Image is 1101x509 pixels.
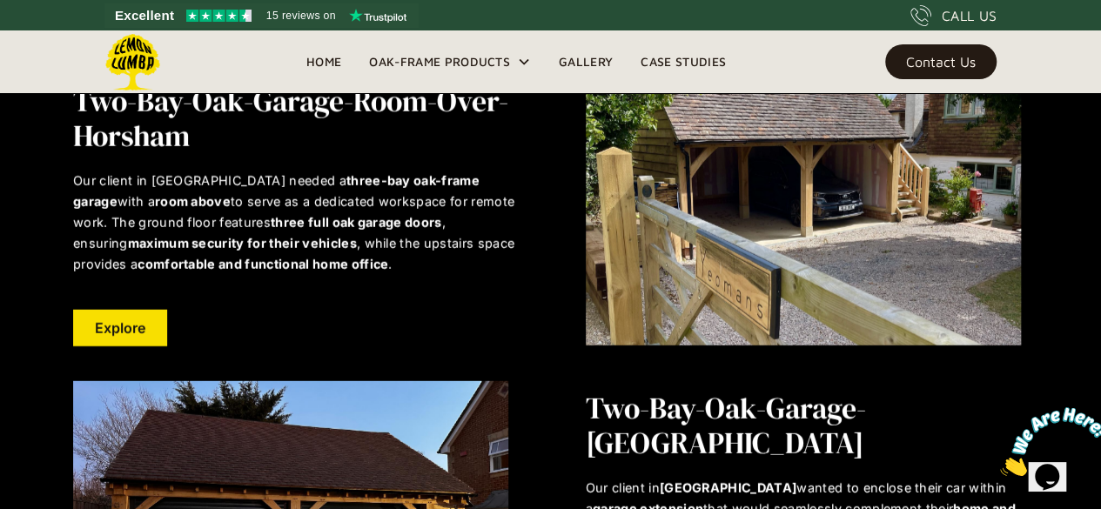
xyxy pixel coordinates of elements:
[292,49,355,75] a: Home
[73,171,516,275] p: Our client in [GEOGRAPHIC_DATA] needed a with a to serve as a dedicated workspace for remote work...
[993,400,1101,483] iframe: chat widget
[155,194,231,209] strong: room above
[910,5,997,26] a: CALL US
[73,84,516,153] h3: Two-bay-oak-garage-room-over-horsham
[660,480,796,495] strong: [GEOGRAPHIC_DATA]
[349,9,406,23] img: Trustpilot logo
[942,5,997,26] div: CALL US
[545,49,627,75] a: Gallery
[7,7,14,22] span: 1
[186,10,252,22] img: Trustpilot 4.5 stars
[115,5,174,26] span: Excellent
[355,30,545,93] div: Oak-Frame Products
[885,44,997,79] a: Contact Us
[627,49,740,75] a: Case Studies
[7,7,115,76] img: Chat attention grabber
[271,215,442,230] strong: three full oak garage doors
[73,310,167,346] a: Explore
[586,391,1029,460] h3: two-bay-oak-garage-[GEOGRAPHIC_DATA]
[128,236,357,251] strong: maximum security for their vehicles
[906,56,976,68] div: Contact Us
[138,257,388,271] strong: comfortable and functional home office
[104,3,419,28] a: See Lemon Lumba reviews on Trustpilot
[369,51,510,72] div: Oak-Frame Products
[266,5,336,26] span: 15 reviews on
